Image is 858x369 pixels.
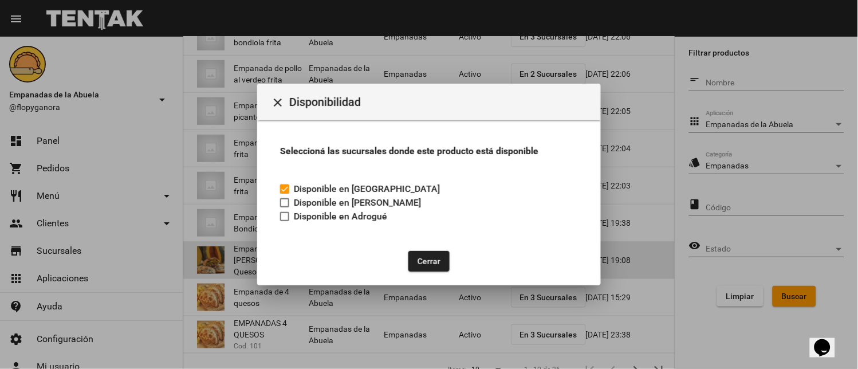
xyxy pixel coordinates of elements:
mat-icon: Cerrar [271,96,285,109]
span: Disponibilidad [289,93,592,111]
button: Cerrar [408,251,450,272]
span: Disponible en [PERSON_NAME] [294,196,421,210]
span: Disponible en [GEOGRAPHIC_DATA] [294,182,440,196]
button: Cerrar [266,91,289,113]
h3: Seleccioná las sucursales donde este producto está disponible [280,143,578,159]
iframe: chat widget [810,323,847,358]
span: Disponible en Adrogué [294,210,387,223]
